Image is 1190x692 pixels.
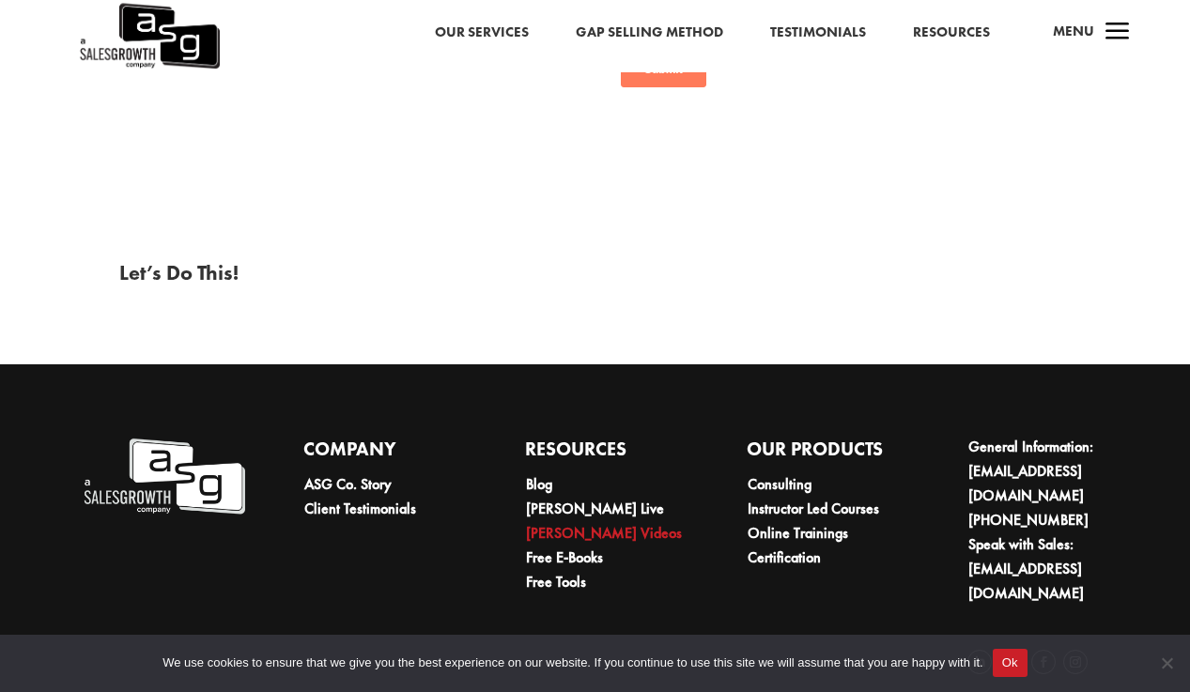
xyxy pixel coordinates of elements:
[435,21,529,45] a: Our Services
[526,474,552,494] a: Blog
[526,499,664,518] a: [PERSON_NAME] Live
[526,523,682,543] a: [PERSON_NAME] Videos
[5,60,450,94] label: Please enter a different email address. This form does not accept addresses from [DOMAIN_NAME].
[968,510,1089,530] a: [PHONE_NUMBER]
[968,461,1084,505] a: [EMAIL_ADDRESS][DOMAIN_NAME]
[748,547,821,567] a: Certification
[1099,14,1136,52] span: a
[968,435,1131,508] li: General Information:
[748,499,879,518] a: Instructor Led Courses
[748,474,811,494] a: Consulting
[304,474,392,494] a: ASG Co. Story
[303,435,467,472] h4: Company
[993,649,1028,677] button: Ok
[526,547,603,567] a: Free E-Books
[968,532,1131,606] li: Speak with Sales:
[747,435,910,472] h4: Our Products
[913,21,990,45] a: Resources
[1157,654,1176,672] span: No
[968,559,1084,603] a: [EMAIL_ADDRESS][DOMAIN_NAME]
[119,263,1072,293] h3: Let’s Do This!
[770,21,866,45] a: Testimonials
[82,435,245,518] img: A Sales Growth Company
[162,654,982,672] span: We use cookies to ensure that we give you the best experience on our website. If you continue to ...
[525,435,688,472] h4: Resources
[526,572,586,592] a: Free Tools
[576,21,723,45] a: Gap Selling Method
[748,523,848,543] a: Online Trainings
[1053,22,1094,40] span: Menu
[304,499,416,518] a: Client Testimonials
